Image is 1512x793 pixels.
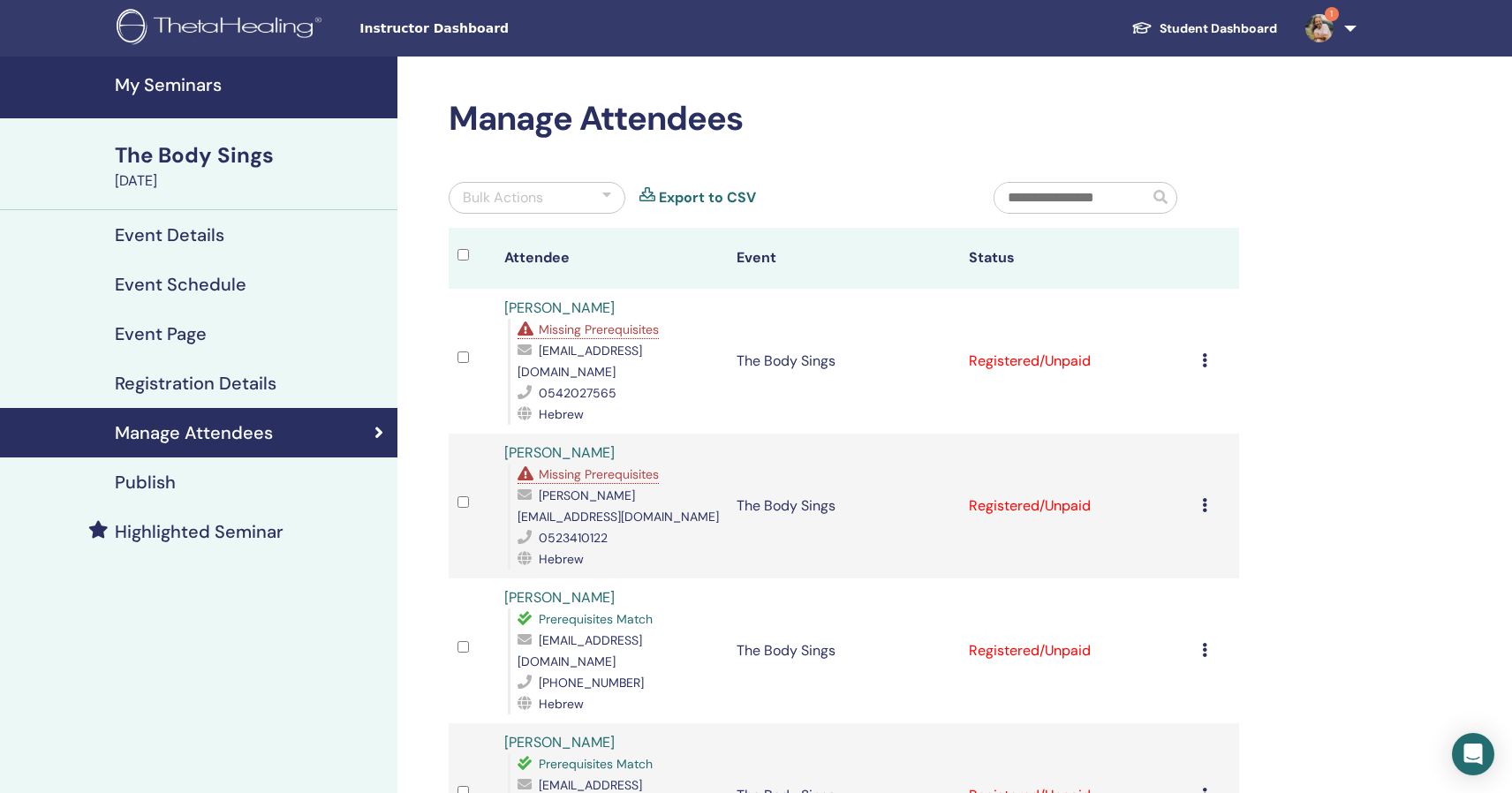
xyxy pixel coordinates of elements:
td: The Body Sings [728,578,960,723]
div: Open Intercom Messenger [1452,733,1494,775]
a: The Body Sings[DATE] [104,140,397,192]
a: [PERSON_NAME] [504,733,615,751]
td: The Body Sings [728,289,960,434]
img: default.jpg [1305,14,1334,42]
span: 0542027565 [539,385,616,401]
span: [PERSON_NAME][EMAIL_ADDRESS][DOMAIN_NAME] [518,487,719,525]
span: Hebrew [539,551,584,567]
div: Bulk Actions [463,187,543,208]
span: Prerequisites Match [539,611,653,627]
a: Student Dashboard [1117,12,1291,45]
h4: Highlighted Seminar [115,521,283,542]
a: Export to CSV [659,187,756,208]
span: Hebrew [539,696,584,712]
div: [DATE] [115,170,387,192]
h4: My Seminars [115,74,387,95]
span: [PHONE_NUMBER] [539,675,644,691]
span: [EMAIL_ADDRESS][DOMAIN_NAME] [518,632,642,669]
h4: Event Details [115,224,224,245]
span: Missing Prerequisites [539,321,659,337]
span: Instructor Dashboard [359,19,624,38]
a: [PERSON_NAME] [504,588,615,607]
span: Missing Prerequisites [539,466,659,482]
span: 0523410122 [539,530,608,546]
div: The Body Sings [115,140,387,170]
h4: Event Page [115,323,207,344]
h4: Event Schedule [115,274,246,295]
th: Status [960,228,1192,289]
h4: Manage Attendees [115,422,273,443]
th: Event [728,228,960,289]
span: [EMAIL_ADDRESS][DOMAIN_NAME] [518,343,642,380]
h4: Registration Details [115,373,276,394]
a: [PERSON_NAME] [504,443,615,462]
h2: Manage Attendees [449,99,1239,140]
span: Prerequisites Match [539,756,653,772]
th: Attendee [495,228,728,289]
td: The Body Sings [728,434,960,578]
a: [PERSON_NAME] [504,298,615,317]
span: 1 [1325,7,1339,21]
h4: Publish [115,472,176,493]
img: graduation-cap-white.svg [1131,20,1153,35]
span: Hebrew [539,406,584,422]
img: logo.png [117,9,328,49]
